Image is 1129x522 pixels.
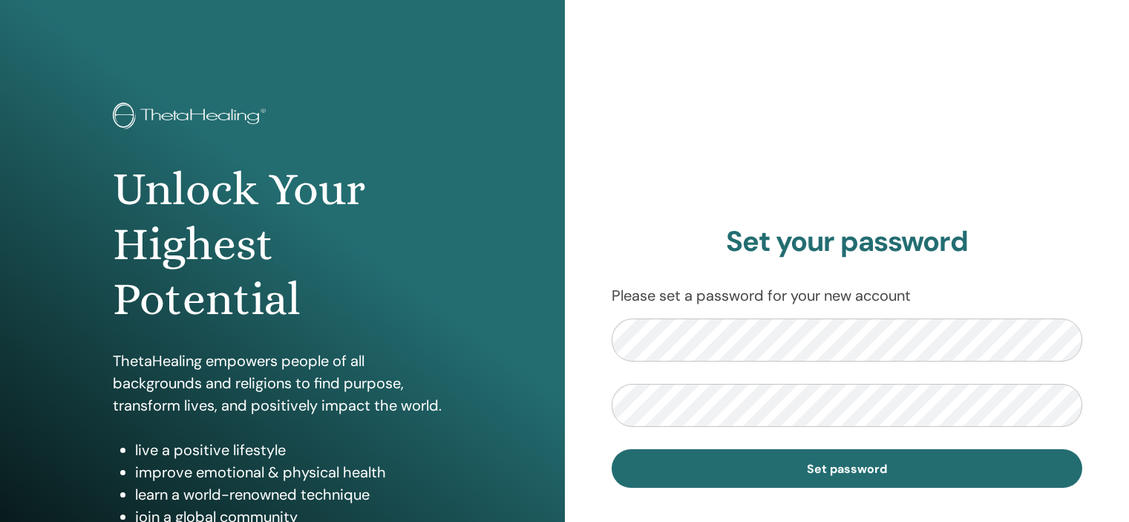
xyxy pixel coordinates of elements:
[113,162,452,327] h1: Unlock Your Highest Potential
[113,350,452,417] p: ThetaHealing empowers people of all backgrounds and religions to find purpose, transform lives, a...
[612,225,1083,259] h2: Set your password
[807,461,887,477] span: Set password
[135,439,452,461] li: live a positive lifestyle
[135,461,452,483] li: improve emotional & physical health
[612,449,1083,488] button: Set password
[135,483,452,506] li: learn a world-renowned technique
[612,284,1083,307] p: Please set a password for your new account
